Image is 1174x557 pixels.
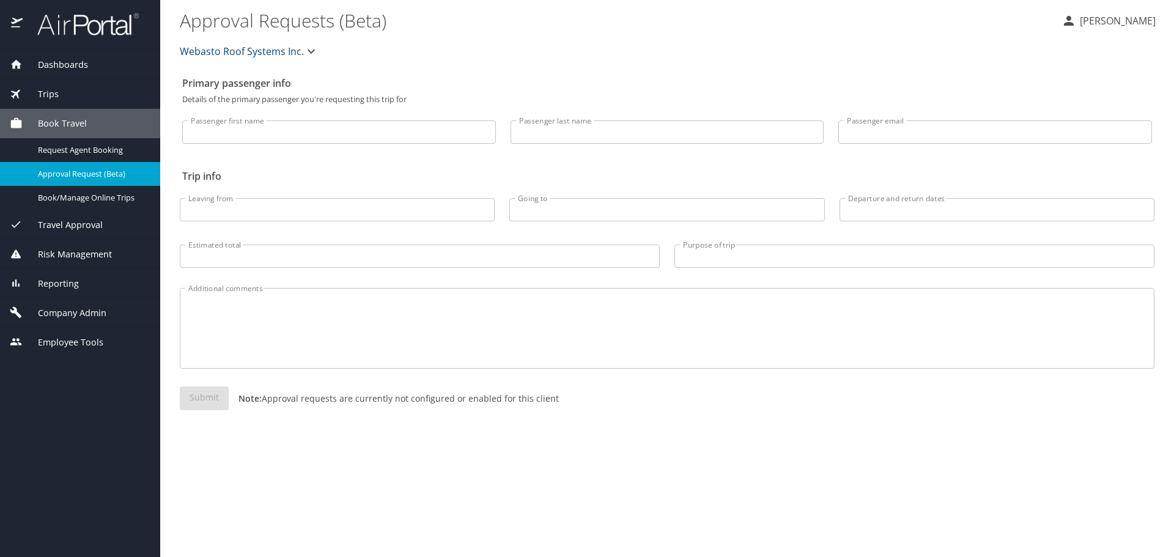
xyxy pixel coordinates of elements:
[23,117,87,130] span: Book Travel
[1076,13,1156,28] p: [PERSON_NAME]
[23,218,103,232] span: Travel Approval
[38,192,146,204] span: Book/Manage Online Trips
[38,144,146,156] span: Request Agent Booking
[23,277,79,290] span: Reporting
[182,95,1152,103] p: Details of the primary passenger you're requesting this trip for
[180,43,304,60] span: Webasto Roof Systems Inc.
[238,393,262,404] strong: Note:
[182,166,1152,186] h2: Trip info
[1057,10,1161,32] button: [PERSON_NAME]
[24,12,139,36] img: airportal-logo.png
[23,58,88,72] span: Dashboards
[23,248,112,261] span: Risk Management
[182,73,1152,93] h2: Primary passenger info
[23,306,106,320] span: Company Admin
[11,12,24,36] img: icon-airportal.png
[175,39,323,64] button: Webasto Roof Systems Inc.
[229,392,559,405] p: Approval requests are currently not configured or enabled for this client
[23,87,59,101] span: Trips
[23,336,103,349] span: Employee Tools
[180,1,1052,39] h1: Approval Requests (Beta)
[38,168,146,180] span: Approval Request (Beta)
